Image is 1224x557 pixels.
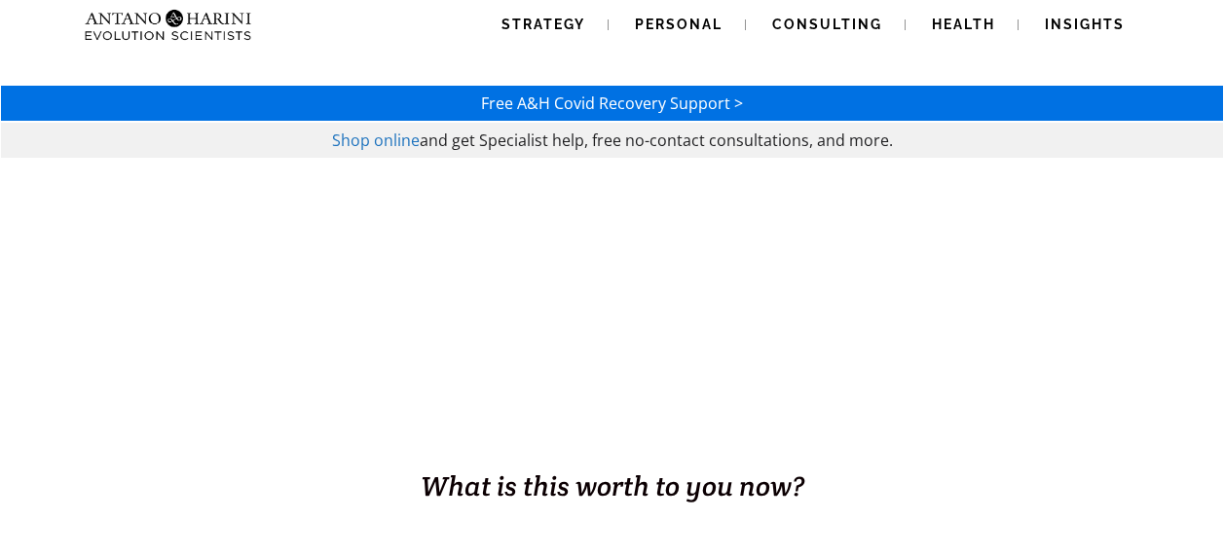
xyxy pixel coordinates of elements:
[481,93,743,114] a: Free A&H Covid Recovery Support >
[635,17,723,32] span: Personal
[772,17,882,32] span: Consulting
[421,468,804,503] span: What is this worth to you now?
[332,130,420,151] a: Shop online
[2,426,1222,466] h1: BUSINESS. HEALTH. Family. Legacy
[501,17,585,32] span: Strategy
[1045,17,1125,32] span: Insights
[932,17,995,32] span: Health
[420,130,893,151] span: and get Specialist help, free no-contact consultations, and more.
